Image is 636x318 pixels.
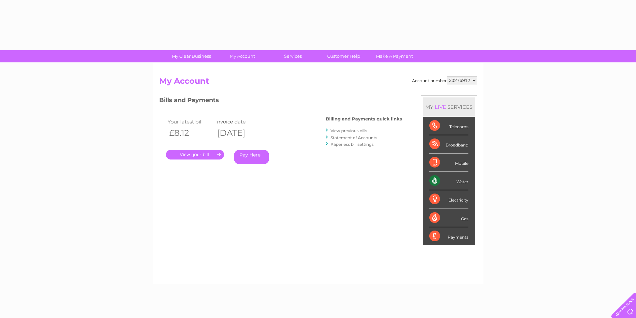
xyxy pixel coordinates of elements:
[433,104,447,110] div: LIVE
[326,116,402,121] h4: Billing and Payments quick links
[166,126,214,140] th: £8.12
[412,76,477,84] div: Account number
[215,50,270,62] a: My Account
[166,150,224,160] a: .
[429,117,468,135] div: Telecoms
[429,227,468,245] div: Payments
[214,126,262,140] th: [DATE]
[331,142,374,147] a: Paperless bill settings
[214,117,262,126] td: Invoice date
[316,50,371,62] a: Customer Help
[429,153,468,172] div: Mobile
[367,50,422,62] a: Make A Payment
[159,76,477,89] h2: My Account
[159,95,402,107] h3: Bills and Payments
[423,97,475,116] div: MY SERVICES
[429,172,468,190] div: Water
[331,128,367,133] a: View previous bills
[164,50,219,62] a: My Clear Business
[429,209,468,227] div: Gas
[234,150,269,164] a: Pay Here
[331,135,377,140] a: Statement of Accounts
[429,135,468,153] div: Broadband
[429,190,468,209] div: Electricity
[166,117,214,126] td: Your latest bill
[265,50,321,62] a: Services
